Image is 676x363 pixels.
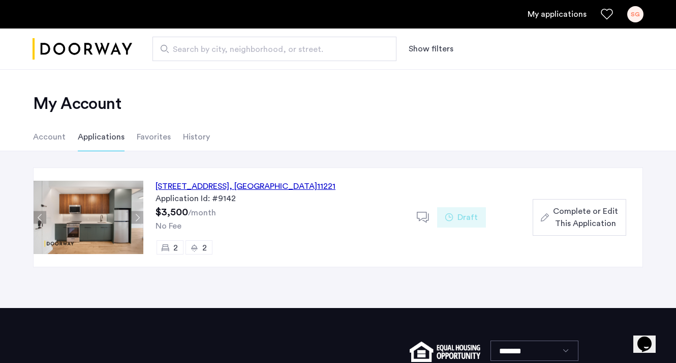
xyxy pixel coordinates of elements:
[33,30,132,68] a: Cazamio logo
[33,123,66,151] li: Account
[152,37,396,61] input: Apartment Search
[601,8,613,20] a: Favorites
[34,211,46,224] button: Previous apartment
[553,205,618,230] span: Complete or Edit This Application
[173,43,368,55] span: Search by city, neighborhood, or street.
[33,94,643,114] h2: My Account
[528,8,587,20] a: My application
[137,123,171,151] li: Favorites
[229,182,317,190] span: , [GEOGRAPHIC_DATA]
[409,43,453,55] button: Show or hide filters
[533,199,626,236] button: button
[131,211,143,224] button: Next apartment
[627,6,643,22] div: SG
[33,30,132,68] img: logo
[202,244,207,252] span: 2
[78,123,125,151] li: Applications
[156,222,181,230] span: No Fee
[633,322,666,353] iframe: chat widget
[156,180,335,192] div: [STREET_ADDRESS] 11221
[156,207,188,217] span: $3,500
[156,192,405,205] div: Application Id: #9142
[490,341,578,361] select: Language select
[410,342,480,362] img: equal-housing.png
[34,181,143,254] img: Apartment photo
[173,244,178,252] span: 2
[188,209,216,217] sub: /month
[183,123,210,151] li: History
[457,211,478,224] span: Draft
